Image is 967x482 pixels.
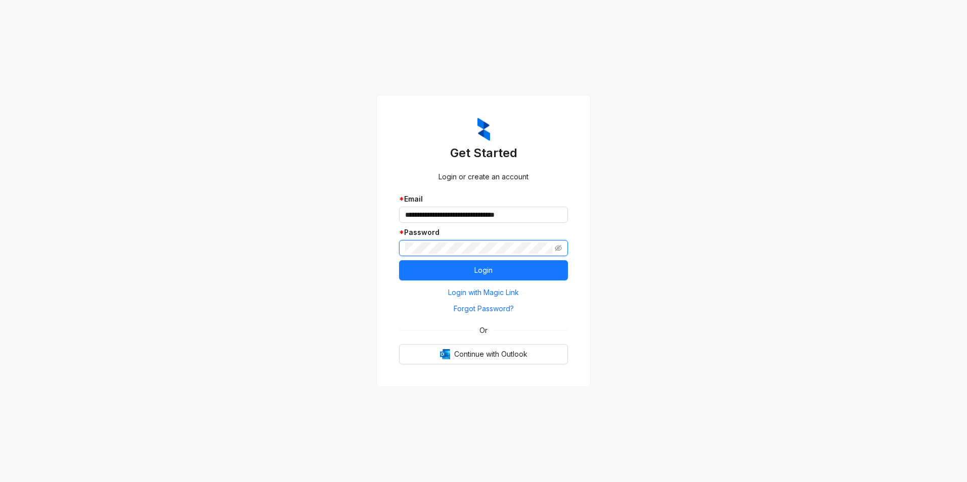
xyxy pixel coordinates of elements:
[454,349,528,360] span: Continue with Outlook
[399,171,568,182] div: Login or create an account
[399,227,568,238] div: Password
[448,287,519,298] span: Login with Magic Link
[555,245,562,252] span: eye-invisible
[399,260,568,280] button: Login
[440,349,450,359] img: Outlook
[399,145,568,161] h3: Get Started
[477,118,490,141] img: ZumaIcon
[399,344,568,364] button: OutlookContinue with Outlook
[454,303,514,314] span: Forgot Password?
[399,284,568,301] button: Login with Magic Link
[474,265,493,276] span: Login
[399,194,568,205] div: Email
[399,301,568,317] button: Forgot Password?
[472,325,495,336] span: Or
